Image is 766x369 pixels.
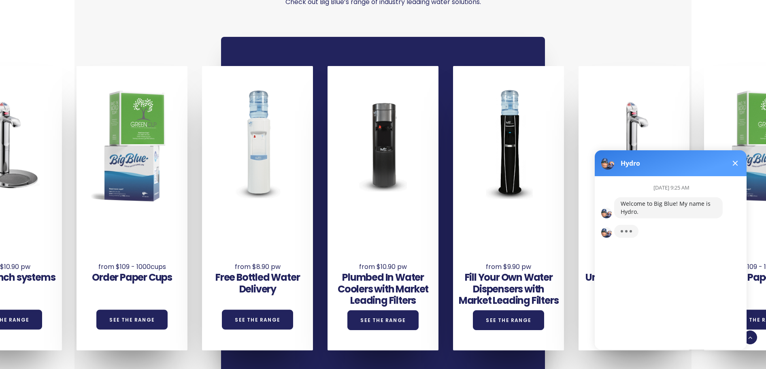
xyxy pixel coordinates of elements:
a: Plumbed In Water Coolers with Market Leading Filters [338,271,428,307]
a: Fill Your Own Water Dispensers with Market Leading Filters [459,271,559,307]
iframe: Chatbot [587,139,755,358]
a: See the Range [473,310,544,330]
a: See the Range [347,310,419,330]
a: See the Range [96,309,168,329]
a: See the Range [222,310,293,330]
a: Underbench systems [585,271,683,284]
a: Order Paper Cups [92,271,172,284]
a: Free Bottled Water Delivery [215,271,300,296]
